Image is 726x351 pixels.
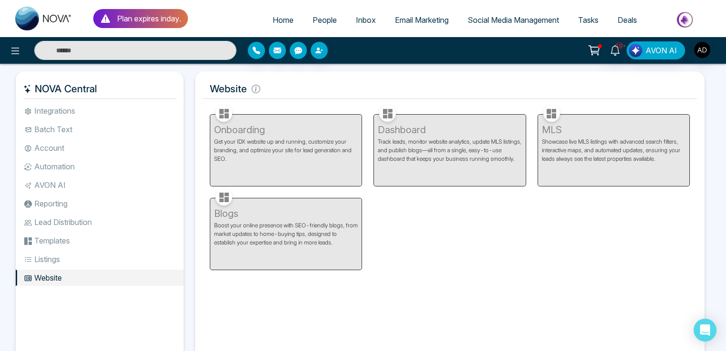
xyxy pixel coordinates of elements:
[694,319,716,341] div: Open Intercom Messenger
[263,11,303,29] a: Home
[23,79,176,99] h5: NOVA Central
[117,13,181,24] p: Plan expires in day .
[629,44,642,57] img: Lead Flow
[468,15,559,25] span: Social Media Management
[458,11,569,29] a: Social Media Management
[16,270,184,286] li: Website
[618,15,637,25] span: Deals
[16,158,184,175] li: Automation
[578,15,598,25] span: Tasks
[646,45,677,56] span: AVON AI
[16,251,184,267] li: Listings
[651,9,720,30] img: Market-place.gif
[569,11,608,29] a: Tasks
[16,121,184,137] li: Batch Text
[313,15,337,25] span: People
[303,11,346,29] a: People
[395,15,449,25] span: Email Marketing
[16,177,184,193] li: AVON AI
[273,15,294,25] span: Home
[16,140,184,156] li: Account
[608,11,647,29] a: Deals
[203,79,697,99] h5: Website
[604,41,627,58] a: 10+
[627,41,685,59] button: AVON AI
[356,15,376,25] span: Inbox
[16,214,184,230] li: Lead Distribution
[16,195,184,212] li: Reporting
[15,7,72,30] img: Nova CRM Logo
[16,233,184,249] li: Templates
[694,42,710,58] img: User Avatar
[346,11,385,29] a: Inbox
[385,11,458,29] a: Email Marketing
[615,41,624,50] span: 10+
[16,103,184,119] li: Integrations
